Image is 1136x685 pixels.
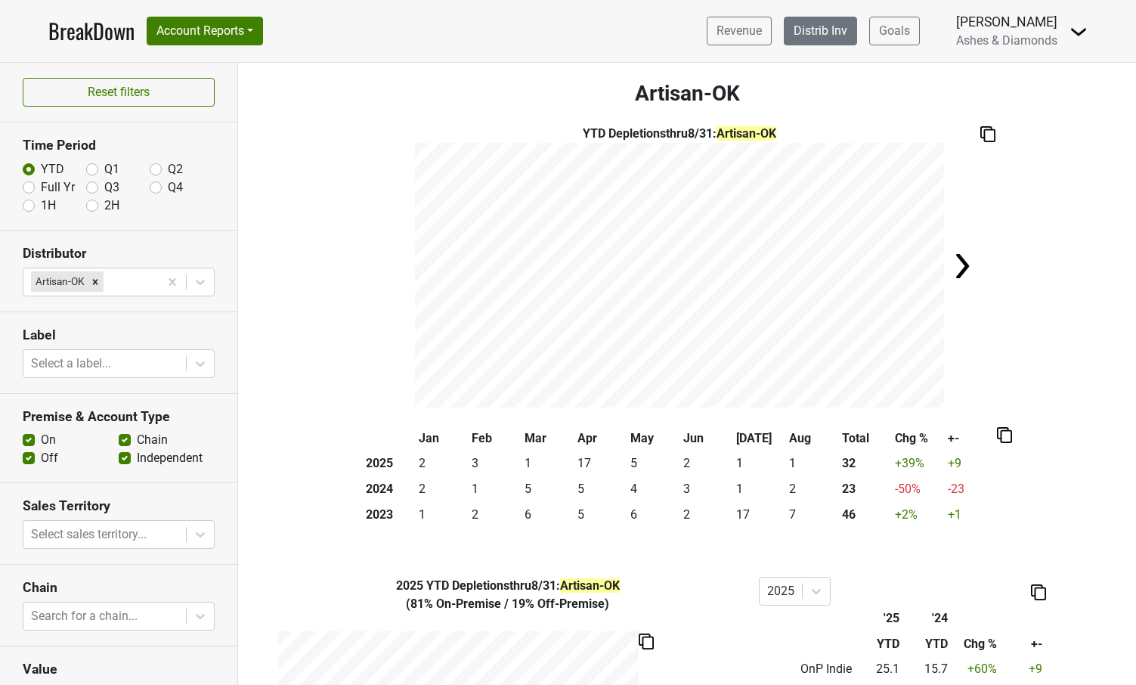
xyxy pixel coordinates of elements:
[891,451,944,477] td: +39 %
[947,251,977,281] img: Arrow right
[1031,584,1046,600] img: Copy to clipboard
[838,426,891,451] th: Total
[87,271,104,291] div: Remove Artisan-OK
[838,502,891,528] th: 46
[838,451,891,477] th: 32
[268,577,748,595] div: YTD Depletions thru 8/31 :
[468,502,521,528] td: 2
[784,17,857,45] a: Distrib Inv
[41,197,56,215] label: 1H
[521,426,574,451] th: Mar
[415,502,468,528] td: 1
[574,476,627,502] td: 5
[168,178,183,197] label: Q4
[362,476,415,502] th: 2024
[869,17,920,45] a: Goals
[521,476,574,502] td: 5
[468,426,521,451] th: Feb
[856,606,903,631] th: '25
[679,451,732,477] td: 2
[732,451,785,477] td: 1
[468,451,521,477] td: 3
[104,197,119,215] label: 2H
[891,502,944,528] td: +2 %
[956,33,1057,48] span: Ashes & Diamonds
[104,160,119,178] label: Q1
[574,426,627,451] th: Apr
[717,126,776,141] span: Artisan-OK
[48,15,135,47] a: BreakDown
[238,81,1136,107] h3: Artisan-OK
[785,426,838,451] th: Aug
[415,426,468,451] th: Jan
[415,476,468,502] td: 2
[521,502,574,528] td: 6
[759,657,856,683] td: OnP Indie
[137,431,168,449] label: Chain
[944,451,997,477] td: +9
[997,427,1012,443] img: Copy to clipboard
[856,631,903,657] th: YTD
[23,246,215,262] h3: Distributor
[707,17,772,45] a: Revenue
[41,449,58,467] label: Off
[679,502,732,528] td: 2
[944,502,997,528] td: +1
[785,476,838,502] td: 2
[468,476,521,502] td: 1
[679,476,732,502] td: 3
[944,476,997,502] td: -23
[627,451,679,477] td: 5
[574,451,627,477] td: 17
[23,580,215,596] h3: Chain
[891,426,944,451] th: Chg %
[521,451,574,477] td: 1
[956,12,1057,32] div: [PERSON_NAME]
[23,498,215,514] h3: Sales Territory
[560,578,620,593] span: Artisan-OK
[23,409,215,425] h3: Premise & Account Type
[574,502,627,528] td: 5
[732,502,785,528] td: 17
[168,160,183,178] label: Q2
[23,327,215,343] h3: Label
[679,426,732,451] th: Jun
[41,160,64,178] label: YTD
[732,426,785,451] th: [DATE]
[639,634,654,649] img: Copy to clipboard
[147,17,263,45] button: Account Reports
[856,657,903,683] td: 25.1
[396,578,426,593] span: 2025
[268,595,748,613] div: ( 81% On-Premise / 19% Off-Premise )
[838,476,891,502] th: 23
[362,502,415,528] th: 2023
[944,426,997,451] th: +-
[903,606,951,631] th: '24
[23,662,215,677] h3: Value
[415,451,468,477] td: 2
[627,502,679,528] td: 6
[891,476,944,502] td: -50 %
[362,451,415,477] th: 2025
[903,657,951,683] td: 15.7
[951,657,1000,683] td: +60 %
[415,125,944,143] div: YTD Depletions thru 8/31 :
[104,178,119,197] label: Q3
[627,426,679,451] th: May
[785,502,838,528] td: 7
[41,431,56,449] label: On
[980,126,995,142] img: Copy to clipboard
[1001,631,1046,657] th: +-
[1069,23,1088,41] img: Dropdown Menu
[137,449,203,467] label: Independent
[31,271,87,291] div: Artisan-OK
[23,138,215,153] h3: Time Period
[41,178,75,197] label: Full Yr
[1001,657,1046,683] td: +9
[23,78,215,107] button: Reset filters
[903,631,951,657] th: YTD
[732,476,785,502] td: 1
[785,451,838,477] td: 1
[951,631,1000,657] th: Chg %
[627,476,679,502] td: 4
